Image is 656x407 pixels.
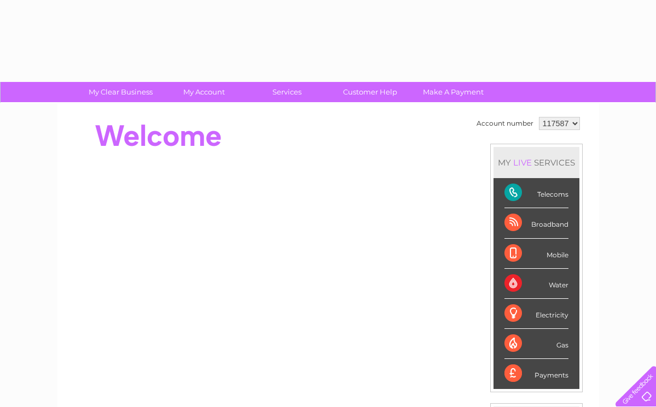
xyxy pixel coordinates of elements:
[408,82,498,102] a: Make A Payment
[504,359,568,388] div: Payments
[504,178,568,208] div: Telecoms
[242,82,332,102] a: Services
[494,147,579,178] div: MY SERVICES
[325,82,415,102] a: Customer Help
[504,269,568,299] div: Water
[504,239,568,269] div: Mobile
[504,329,568,359] div: Gas
[504,299,568,329] div: Electricity
[474,114,536,133] td: Account number
[504,208,568,238] div: Broadband
[76,82,166,102] a: My Clear Business
[159,82,249,102] a: My Account
[511,157,534,168] div: LIVE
